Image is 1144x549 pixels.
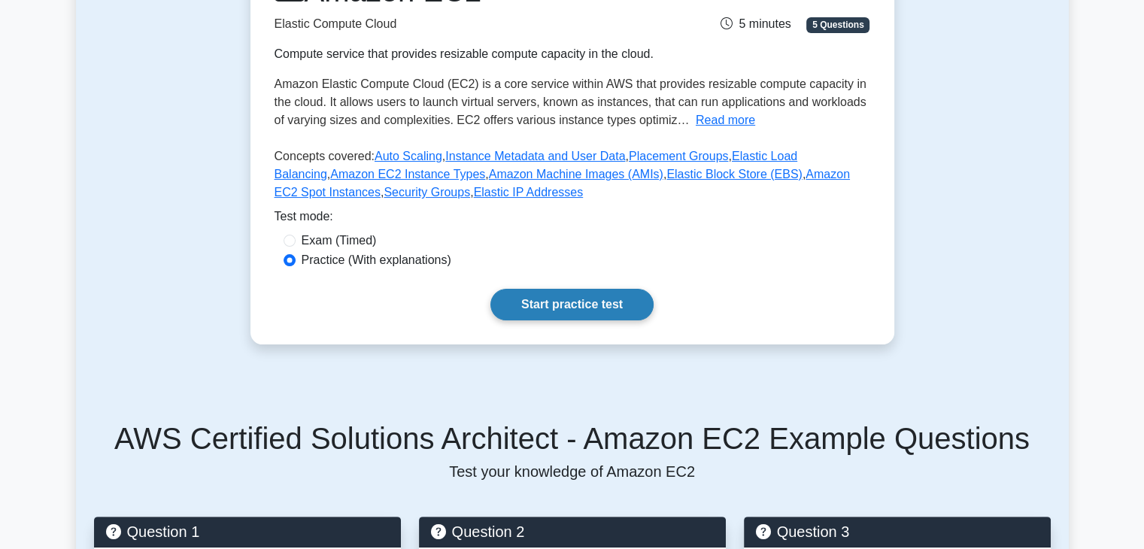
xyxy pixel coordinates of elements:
label: Practice (With explanations) [302,251,451,269]
h5: Question 1 [106,523,389,541]
h5: Question 3 [756,523,1039,541]
a: Placement Groups [629,150,729,162]
a: Instance Metadata and User Data [445,150,625,162]
div: Test mode: [275,208,870,232]
p: Concepts covered: , , , , , , , , , [275,147,870,208]
a: Auto Scaling [375,150,442,162]
p: Test your knowledge of Amazon EC2 [94,463,1051,481]
a: Security Groups [384,186,470,199]
a: Amazon EC2 Instance Types [330,168,485,180]
a: Elastic Block Store (EBS) [666,168,803,180]
div: Compute service that provides resizable compute capacity in the cloud. [275,45,666,63]
button: Read more [696,111,755,129]
a: Amazon Machine Images (AMIs) [489,168,663,180]
a: Start practice test [490,289,654,320]
label: Exam (Timed) [302,232,377,250]
span: 5 Questions [806,17,869,32]
span: 5 minutes [721,17,790,30]
p: Elastic Compute Cloud [275,15,666,33]
h5: Question 2 [431,523,714,541]
a: Elastic IP Addresses [474,186,584,199]
h5: AWS Certified Solutions Architect - Amazon EC2 Example Questions [94,420,1051,456]
span: Amazon Elastic Compute Cloud (EC2) is a core service within AWS that provides resizable compute c... [275,77,866,126]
